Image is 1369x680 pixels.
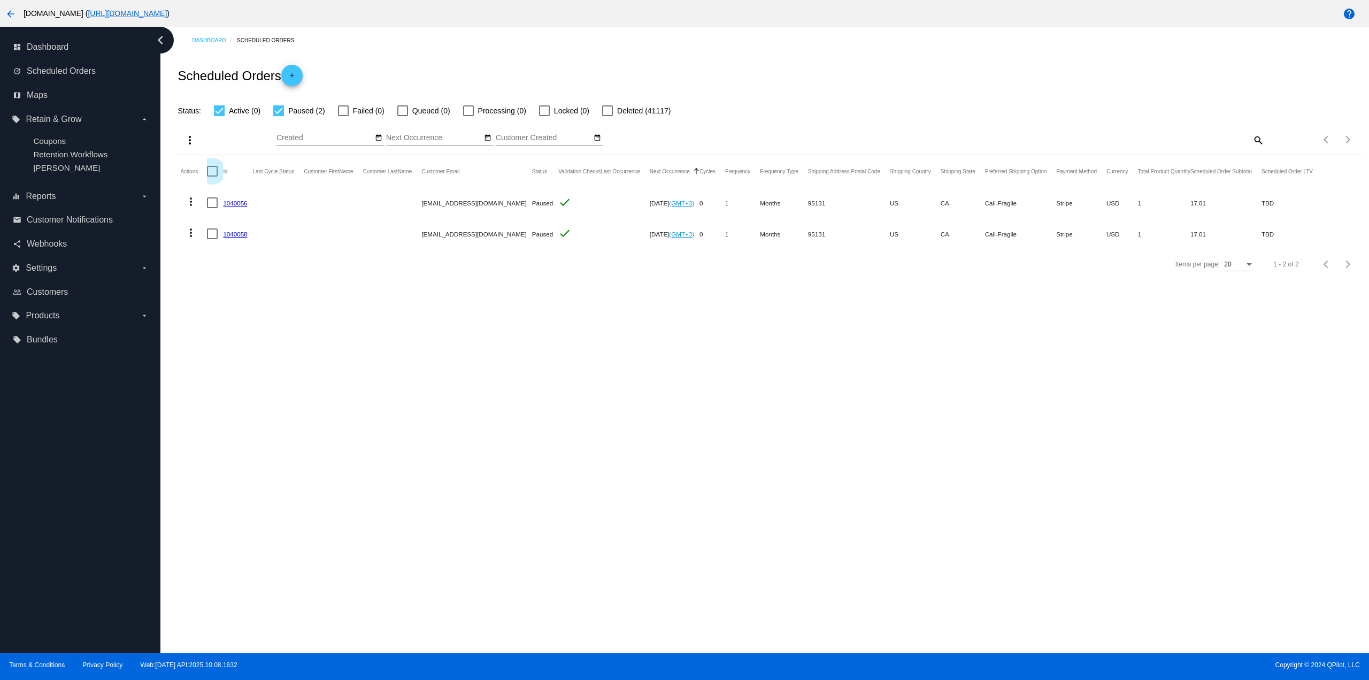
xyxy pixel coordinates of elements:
a: Coupons [33,136,66,146]
i: arrow_drop_down [140,311,149,320]
span: Retain & Grow [26,114,81,124]
button: Change sorting for Cycles [699,168,716,174]
button: Change sorting for CustomerEmail [421,168,459,174]
span: Active (0) [229,104,260,117]
mat-cell: 1 [725,187,760,218]
mat-cell: 0 [699,187,725,218]
a: (GMT+3) [669,200,694,207]
span: Failed (0) [353,104,384,117]
mat-cell: 1 [725,218,760,249]
mat-cell: USD [1106,187,1138,218]
button: Previous page [1316,129,1337,150]
mat-icon: help [1343,7,1356,20]
span: Maps [27,90,48,100]
mat-icon: search [1251,132,1264,148]
a: 1040056 [223,200,247,207]
button: Change sorting for PreferredShippingOption [985,168,1047,174]
mat-cell: [EMAIL_ADDRESS][DOMAIN_NAME] [421,218,532,249]
mat-icon: check [558,196,571,209]
a: Dashboard [192,32,237,49]
i: arrow_drop_down [140,115,149,124]
span: Reports [26,192,56,201]
span: Status: [178,106,201,115]
mat-icon: date_range [375,134,382,142]
button: Change sorting for LastOccurrenceUtc [601,168,640,174]
span: Webhooks [27,239,67,249]
mat-cell: 1 [1138,218,1190,249]
span: Bundles [27,335,58,345]
i: equalizer [12,192,20,201]
button: Change sorting for CurrencyIso [1106,168,1128,174]
mat-cell: Stripe [1056,218,1106,249]
button: Next page [1337,129,1359,150]
input: Next Occurrence [386,134,482,142]
i: map [13,91,21,100]
mat-cell: Months [760,218,808,249]
button: Change sorting for Status [532,168,547,174]
button: Change sorting for ShippingPostcode [808,168,880,174]
mat-cell: Cali-Fragile [985,187,1057,218]
span: [DOMAIN_NAME] ( ) [24,9,170,18]
a: [PERSON_NAME] [33,163,100,172]
span: Customer Notifications [27,215,113,225]
button: Change sorting for Id [223,168,227,174]
a: email Customer Notifications [13,211,149,228]
mat-header-cell: Total Product Quantity [1138,155,1190,187]
mat-cell: TBD [1262,218,1322,249]
i: settings [12,264,20,272]
i: update [13,67,21,75]
a: Retention Workflows [33,150,107,159]
span: Paused (2) [288,104,325,117]
mat-cell: US [890,187,941,218]
a: people_outline Customers [13,284,149,301]
i: dashboard [13,43,21,51]
i: chevron_left [152,32,169,49]
mat-cell: [DATE] [650,187,699,218]
button: Change sorting for FrequencyType [760,168,798,174]
input: Customer Created [496,134,592,142]
a: map Maps [13,87,149,104]
mat-cell: 17.01 [1190,218,1262,249]
mat-cell: Months [760,187,808,218]
button: Previous page [1316,254,1337,275]
mat-icon: more_vert [184,195,197,208]
a: share Webhooks [13,235,149,253]
button: Change sorting for CustomerFirstName [304,168,353,174]
button: Change sorting for ShippingState [941,168,975,174]
button: Change sorting for LastProcessingCycleId [253,168,295,174]
span: Deleted (41117) [617,104,671,117]
mat-icon: more_vert [183,134,196,147]
span: Queued (0) [412,104,450,117]
i: arrow_drop_down [140,264,149,272]
span: Paused [532,231,553,238]
mat-cell: 95131 [808,218,890,249]
mat-cell: 17.01 [1190,187,1262,218]
a: [URL][DOMAIN_NAME] [88,9,167,18]
span: Copyright © 2024 QPilot, LLC [694,661,1360,669]
button: Change sorting for Subtotal [1190,168,1252,174]
a: Privacy Policy [83,661,123,669]
mat-cell: 1 [1138,187,1190,218]
span: Scheduled Orders [27,66,96,76]
mat-icon: more_vert [184,226,197,239]
button: Change sorting for NextOccurrenceUtc [650,168,690,174]
button: Next page [1337,254,1359,275]
i: people_outline [13,288,21,296]
mat-cell: CA [941,187,985,218]
mat-icon: arrow_back [4,7,17,20]
mat-icon: date_range [484,134,491,142]
mat-cell: [DATE] [650,218,699,249]
a: 1040058 [223,231,247,238]
a: (GMT+3) [669,231,694,238]
mat-cell: USD [1106,218,1138,249]
i: email [13,216,21,224]
i: arrow_drop_down [140,192,149,201]
mat-cell: [EMAIL_ADDRESS][DOMAIN_NAME] [421,187,532,218]
span: Settings [26,263,57,273]
span: Paused [532,200,553,207]
mat-header-cell: Validation Checks [558,155,601,187]
mat-icon: add [286,72,298,85]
